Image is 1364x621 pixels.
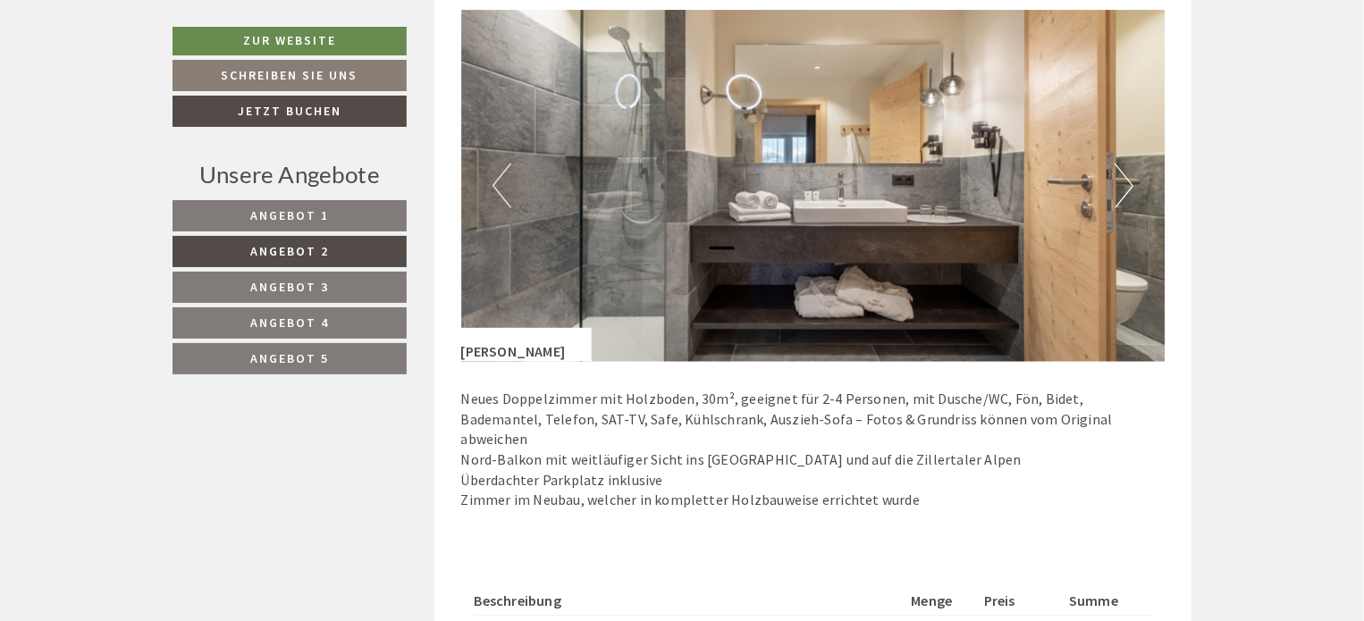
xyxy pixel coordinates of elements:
a: Schreiben Sie uns [173,60,407,91]
p: Neues Doppelzimmer mit Holzboden, 30m², geeignet für 2-4 Personen, mit Dusche/WC, Fön, Bidet, Bad... [461,389,1166,511]
button: Senden [597,471,704,502]
img: image [461,10,1166,362]
th: Summe [1062,588,1151,616]
th: Beschreibung [475,588,905,616]
span: Angebot 5 [250,350,329,366]
th: Menge [904,588,976,616]
a: Zur Website [173,27,407,55]
div: Donnerstag [297,14,408,45]
small: 17:51 [28,88,283,100]
div: Unsere Angebote [173,158,407,191]
span: Angebot 1 [250,207,329,223]
div: [PERSON_NAME] [461,328,593,362]
span: Angebot 3 [250,279,329,295]
button: Previous [493,164,511,208]
button: Next [1115,164,1133,208]
th: Preis [977,588,1062,616]
span: Angebot 2 [250,243,329,259]
a: Jetzt buchen [173,96,407,127]
span: Angebot 4 [250,315,329,331]
div: Guten Tag, wie können wir Ihnen helfen? [14,49,292,104]
div: [GEOGRAPHIC_DATA] [28,53,283,67]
